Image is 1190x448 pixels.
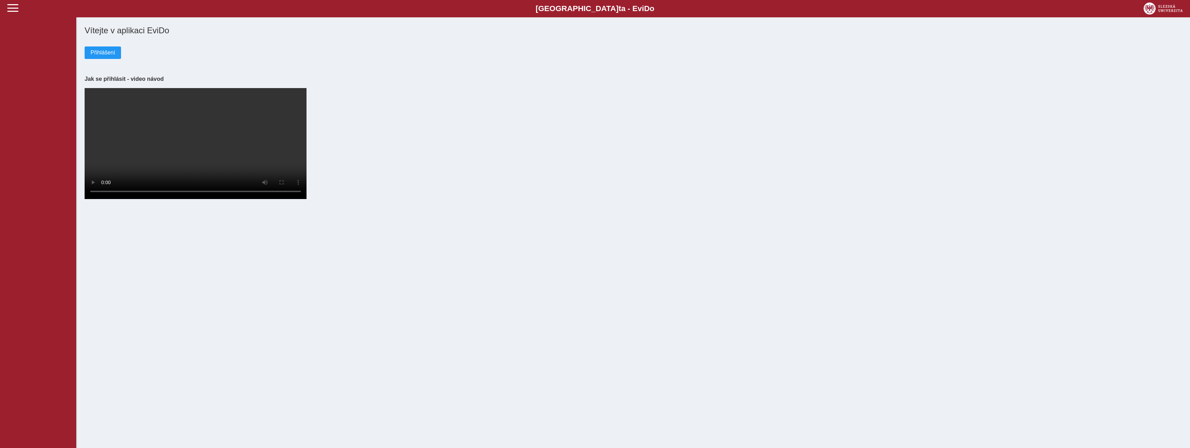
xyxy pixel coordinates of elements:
[85,26,1182,35] h1: Vítejte v aplikaci EviDo
[85,46,121,59] button: Přihlášení
[1144,2,1183,15] img: logo_web_su.png
[85,76,1182,82] h3: Jak se přihlásit - video návod
[90,50,115,56] span: Přihlášení
[21,4,1169,13] b: [GEOGRAPHIC_DATA] a - Evi
[644,4,649,13] span: D
[650,4,655,13] span: o
[619,4,621,13] span: t
[85,88,307,199] video: Your browser does not support the video tag.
